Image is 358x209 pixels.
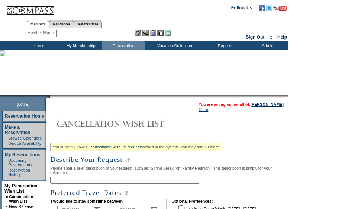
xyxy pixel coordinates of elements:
img: blank.gif [50,95,51,98]
td: · [6,141,7,146]
a: My Reservation Wish List [4,183,38,194]
img: Reservations [157,30,164,36]
td: Reservations [102,41,145,50]
img: b_edit.gif [135,30,141,36]
a: Cancellation Wish List [9,195,33,203]
img: b_calculator.gif [165,30,171,36]
a: Become our fan on Facebook [259,7,265,12]
td: Vacation Collection [145,41,203,50]
a: 12 cancellation wish list requests [85,145,143,149]
img: Follow us on Twitter [266,5,272,11]
a: Reservations [74,20,102,28]
a: Upcoming Reservations [8,158,32,167]
a: [PERSON_NAME] [251,102,284,107]
img: View [142,30,149,36]
a: Reservation Home [5,114,44,119]
a: Help [277,35,287,40]
b: I would like to stay sometime between [51,199,123,203]
td: Reports [203,41,245,50]
a: Subscribe to our YouTube Channel [273,7,287,12]
a: Reservation History [8,168,30,177]
a: Residences [49,20,74,28]
img: Become our fan on Facebook [259,5,265,11]
td: Admin [245,41,288,50]
td: · [6,168,7,177]
td: · [6,158,7,167]
span: You are acting on behalf of: [199,102,284,107]
a: Follow us on Twitter [266,7,272,12]
a: Browse Calendars [8,136,42,140]
img: Subscribe to our YouTube Channel [273,6,287,11]
td: · [6,136,7,140]
b: » [6,195,8,199]
b: Optional Preferences: [172,199,213,203]
img: promoShadowLeftCorner.gif [48,95,50,98]
div: You currently have stored in the system. You may add 18 more. [50,143,222,151]
a: My Reservations [5,152,40,157]
td: Follow Us :: [231,4,258,13]
img: Impersonate [150,30,156,36]
a: Make a Reservation [5,125,30,135]
a: Clear [199,107,208,112]
a: Search Availability [8,141,41,146]
td: My Memberships [59,41,102,50]
img: Cancellation Wish List [50,116,199,131]
a: Sign Out [246,35,264,40]
span: :: [270,35,272,40]
a: Members [27,20,49,28]
div: Member Name: [28,30,56,36]
span: [DATE] [17,102,30,107]
td: Home [17,41,59,50]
